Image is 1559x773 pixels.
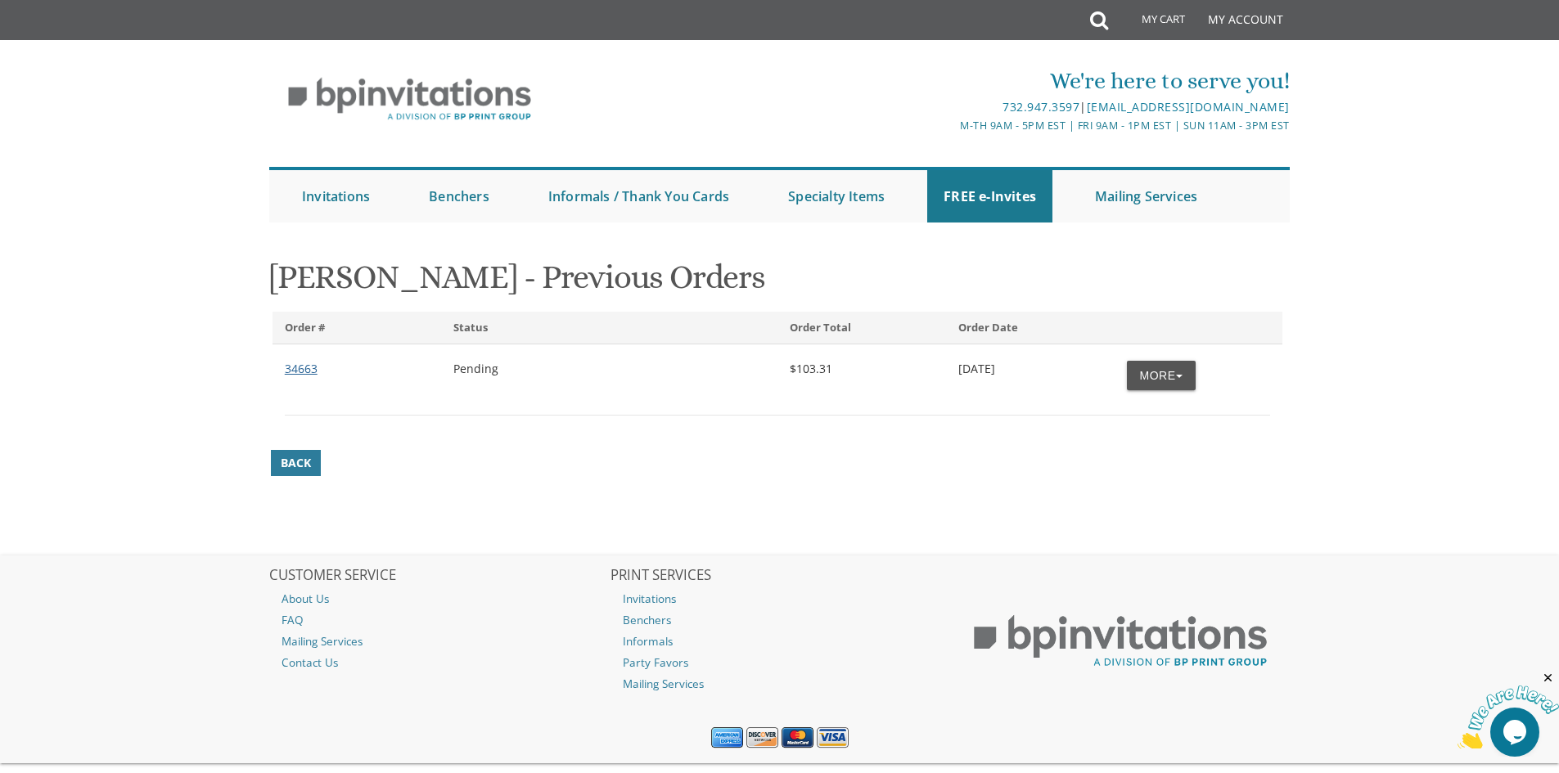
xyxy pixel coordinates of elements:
[532,170,746,222] a: Informals / Thank You Cards
[777,361,946,377] div: $103.31
[611,117,1290,134] div: M-Th 9am - 5pm EST | Fri 9am - 1pm EST | Sun 11am - 3pm EST
[441,320,610,335] div: Status
[611,652,949,673] a: Party Favors
[611,97,1290,117] div: |
[611,65,1290,97] div: We're here to serve you!
[946,361,1115,377] div: [DATE]
[412,170,506,222] a: Benchers
[1106,2,1196,43] a: My Cart
[782,727,813,748] img: MasterCard
[611,631,949,652] a: Informals
[269,588,608,609] a: About Us
[1127,361,1196,390] button: More
[286,170,386,222] a: Invitations
[269,259,1290,308] h1: [PERSON_NAME] - Previous Orders
[611,673,949,694] a: Mailing Services
[1079,170,1214,222] a: Mailing Services
[946,320,1115,335] div: Order Date
[1003,99,1079,115] a: 732.947.3597
[269,652,608,673] a: Contact Us
[269,631,608,652] a: Mailing Services
[611,568,949,584] h2: PRINT SERVICES
[1087,99,1290,115] a: [EMAIL_ADDRESS][DOMAIN_NAME]
[951,600,1290,682] img: BP Print Group
[746,727,778,748] img: Discover
[273,320,441,335] div: Order #
[772,170,901,222] a: Specialty Items
[927,170,1052,222] a: FREE e-Invites
[269,65,550,133] img: BP Invitation Loft
[777,320,946,335] div: Order Total
[1458,671,1559,748] iframe: chat widget
[817,727,849,748] img: Visa
[611,588,949,609] a: Invitations
[441,361,610,377] div: Pending
[271,450,321,476] a: Back
[711,727,743,748] img: American Express
[269,609,608,631] a: FAQ
[281,455,311,471] span: Back
[611,609,949,631] a: Benchers
[269,568,608,584] h2: CUSTOMER SERVICE
[285,361,318,376] a: 34663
